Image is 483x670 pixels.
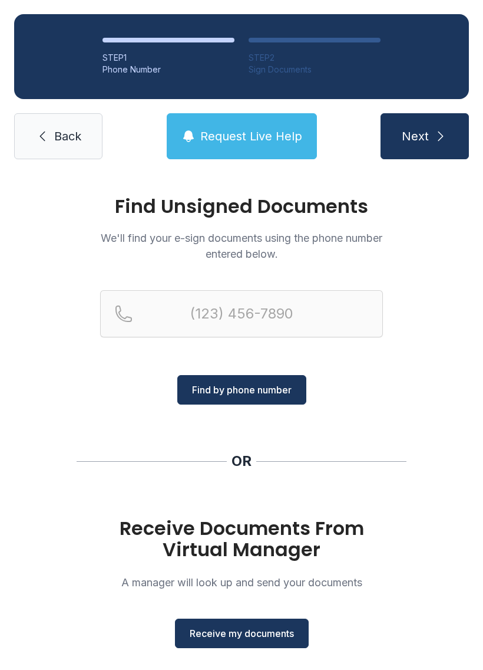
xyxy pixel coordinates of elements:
[200,128,302,144] span: Request Live Help
[100,574,383,590] p: A manager will look up and send your documents
[100,230,383,262] p: We'll find your e-sign documents using the phone number entered below.
[100,197,383,216] h1: Find Unsigned Documents
[102,64,234,75] div: Phone Number
[100,290,383,337] input: Reservation phone number
[249,52,381,64] div: STEP 2
[102,52,234,64] div: STEP 1
[54,128,81,144] span: Back
[192,383,292,397] span: Find by phone number
[249,64,381,75] div: Sign Documents
[190,626,294,641] span: Receive my documents
[402,128,429,144] span: Next
[231,452,252,471] div: OR
[100,518,383,560] h1: Receive Documents From Virtual Manager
